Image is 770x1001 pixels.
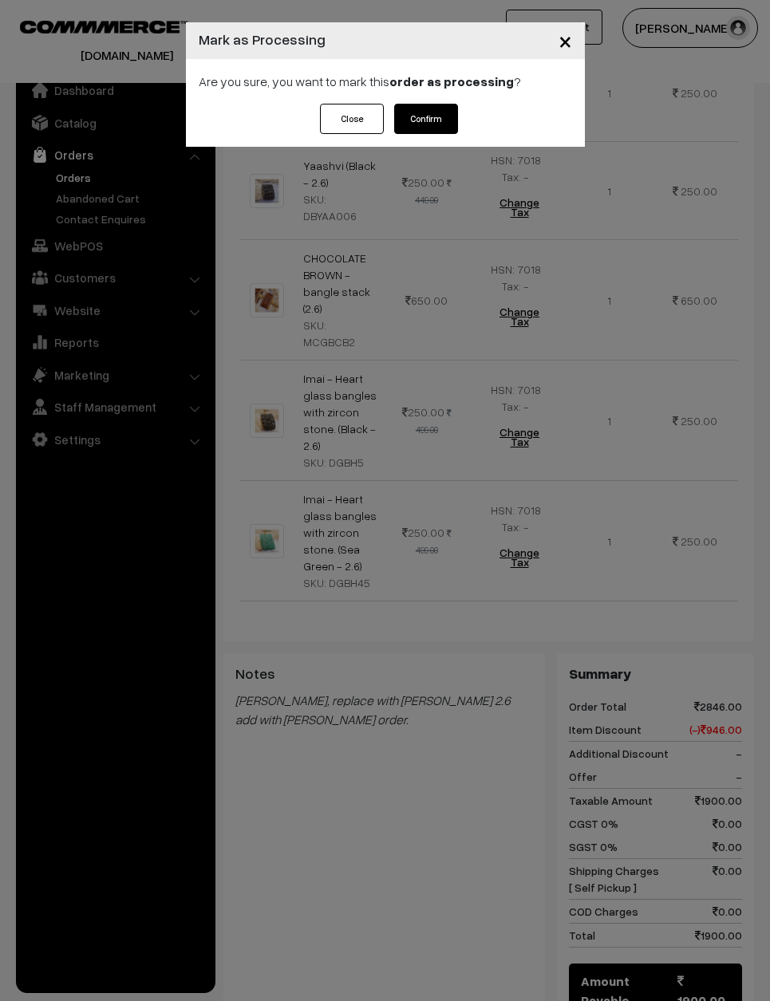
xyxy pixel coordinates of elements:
span: × [559,26,572,55]
button: Close [320,104,384,134]
button: Confirm [394,104,458,134]
button: Close [546,16,585,65]
h4: Mark as Processing [199,29,326,50]
strong: order as processing [389,73,514,89]
div: Are you sure, you want to mark this ? [186,59,585,104]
